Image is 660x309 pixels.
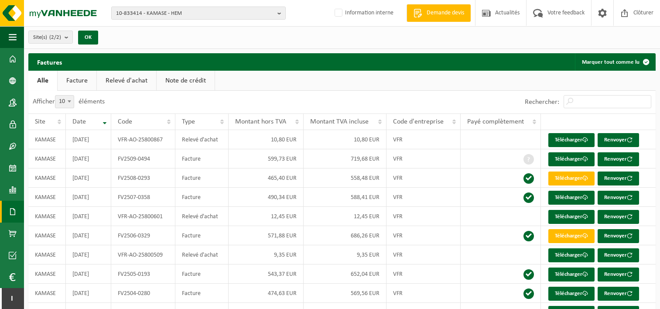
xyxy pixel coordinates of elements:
[28,264,66,284] td: KAMASE
[393,118,444,125] span: Code d'entreprise
[386,168,460,188] td: VFR
[28,284,66,303] td: KAMASE
[548,287,595,301] a: Télécharger
[386,245,460,264] td: VFR
[598,191,639,205] button: Renvoyer
[55,95,74,108] span: 10
[304,284,386,303] td: 569,56 EUR
[66,284,111,303] td: [DATE]
[111,245,175,264] td: VFR-AO-25800509
[111,188,175,207] td: FV2507-0358
[33,31,61,44] span: Site(s)
[229,188,304,207] td: 490,34 EUR
[304,207,386,226] td: 12,45 EUR
[310,118,369,125] span: Montant TVA incluse
[111,264,175,284] td: FV2505-0193
[111,130,175,149] td: VFR-AO-25800867
[78,31,98,45] button: OK
[386,284,460,303] td: VFR
[386,130,460,149] td: VFR
[111,207,175,226] td: VFR-AO-25800601
[229,130,304,149] td: 10,80 EUR
[175,226,229,245] td: Facture
[407,4,471,22] a: Demande devis
[598,172,639,185] button: Renvoyer
[548,133,595,147] a: Télécharger
[28,31,73,44] button: Site(s)(2/2)
[72,118,86,125] span: Date
[111,226,175,245] td: FV2506-0329
[35,118,45,125] span: Site
[386,264,460,284] td: VFR
[598,210,639,224] button: Renvoyer
[66,188,111,207] td: [DATE]
[304,149,386,168] td: 719,68 EUR
[66,207,111,226] td: [DATE]
[175,207,229,226] td: Relevé d'achat
[111,7,286,20] button: 10-833414 - KAMASE - HEM
[28,53,71,70] h2: Factures
[182,118,195,125] span: Type
[548,152,595,166] a: Télécharger
[598,133,639,147] button: Renvoyer
[229,207,304,226] td: 12,45 EUR
[386,226,460,245] td: VFR
[304,168,386,188] td: 558,48 EUR
[175,284,229,303] td: Facture
[548,229,595,243] a: Télécharger
[229,264,304,284] td: 543,37 EUR
[598,152,639,166] button: Renvoyer
[28,188,66,207] td: KAMASE
[304,245,386,264] td: 9,35 EUR
[386,149,460,168] td: VFR
[55,96,74,108] span: 10
[304,188,386,207] td: 588,41 EUR
[598,229,639,243] button: Renvoyer
[229,245,304,264] td: 9,35 EUR
[66,130,111,149] td: [DATE]
[28,71,57,91] a: Alle
[598,287,639,301] button: Renvoyer
[548,210,595,224] a: Télécharger
[66,264,111,284] td: [DATE]
[118,118,132,125] span: Code
[58,71,96,91] a: Facture
[66,226,111,245] td: [DATE]
[304,264,386,284] td: 652,04 EUR
[66,245,111,264] td: [DATE]
[111,284,175,303] td: FV2504-0280
[28,168,66,188] td: KAMASE
[175,245,229,264] td: Relevé d'achat
[386,188,460,207] td: VFR
[548,191,595,205] a: Télécharger
[525,99,559,106] label: Rechercher:
[598,268,639,282] button: Renvoyer
[229,168,304,188] td: 465,40 EUR
[175,188,229,207] td: Facture
[175,130,229,149] td: Relevé d'achat
[66,168,111,188] td: [DATE]
[424,9,466,17] span: Demande devis
[386,207,460,226] td: VFR
[229,284,304,303] td: 474,63 EUR
[28,245,66,264] td: KAMASE
[111,149,175,168] td: FV2509-0494
[467,118,524,125] span: Payé complètement
[548,248,595,262] a: Télécharger
[229,149,304,168] td: 599,73 EUR
[111,168,175,188] td: FV2508-0293
[49,34,61,40] count: (2/2)
[548,268,595,282] a: Télécharger
[304,130,386,149] td: 10,80 EUR
[28,226,66,245] td: KAMASE
[598,248,639,262] button: Renvoyer
[175,149,229,168] td: Facture
[235,118,286,125] span: Montant hors TVA
[33,98,105,105] label: Afficher éléments
[97,71,156,91] a: Relevé d'achat
[575,53,655,71] button: Marquer tout comme lu
[66,149,111,168] td: [DATE]
[116,7,274,20] span: 10-833414 - KAMASE - HEM
[28,130,66,149] td: KAMASE
[28,149,66,168] td: KAMASE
